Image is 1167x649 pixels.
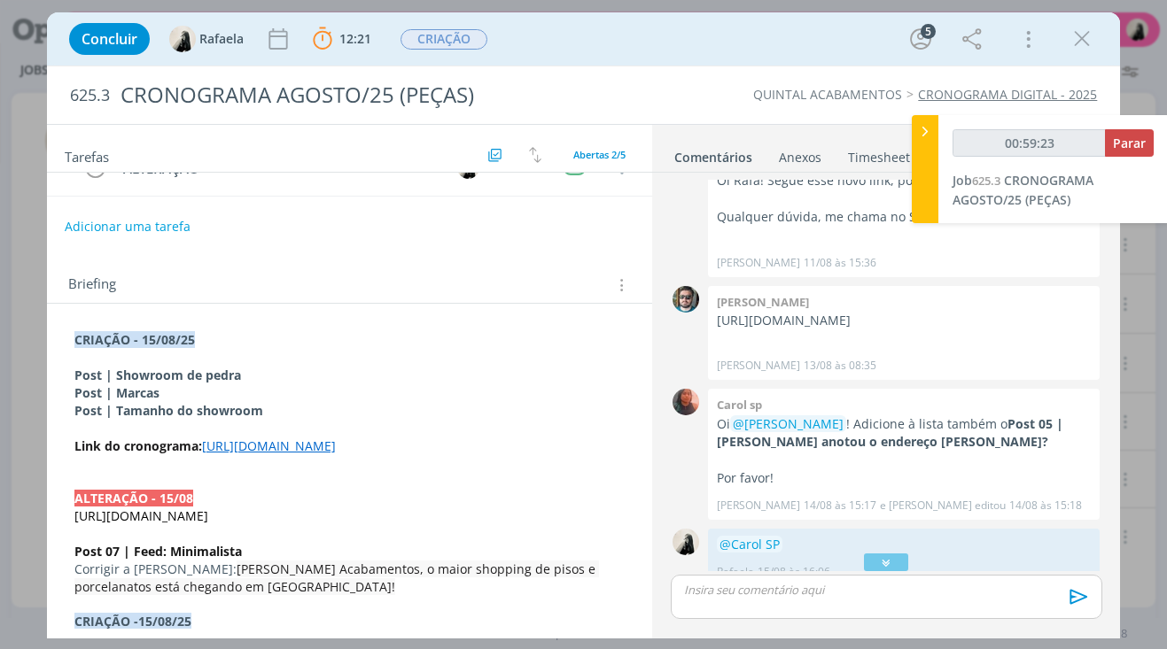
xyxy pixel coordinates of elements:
a: Comentários [673,141,753,166]
span: 625.3 [70,86,110,105]
span: Tarefas [65,144,109,166]
strong: ALTERAÇÃO - 15/08 [74,490,193,506]
img: R [169,26,196,52]
p: Rafaela [717,564,754,580]
span: [PERSON_NAME] Acabamentos, o maior shopping de pisos e porcelanatos está chegando em [GEOGRAPHIC_... [74,560,599,595]
strong: Post | Tamanho do showroom [74,402,263,419]
button: RRafaela [169,26,244,52]
button: CRIAÇÃO [400,28,488,50]
div: 18/08 [503,161,536,174]
button: Adicionar uma tarefa [64,211,191,243]
span: 14/08 às 15:18 [1009,498,1082,514]
span: Abertas 2/5 [573,148,626,161]
strong: CRIAÇÃO -15/08/25 [74,613,191,630]
a: QUINTAL ACABAMENTOS [753,86,902,103]
span: @Carol SP [720,536,780,552]
button: 12:21 [308,25,376,53]
span: Rafaela [199,33,244,45]
span: 13/08 às 08:35 [804,358,876,374]
span: @[PERSON_NAME] [733,415,844,432]
span: e [PERSON_NAME] editou [880,498,1006,514]
span: [URL][DOMAIN_NAME] [74,507,208,524]
img: R [673,529,699,555]
b: Carol sp [717,397,762,413]
span: CRONOGRAMA AGOSTO/25 (PEÇAS) [953,172,1093,208]
span: 11/08 às 15:36 [804,255,876,271]
strong: Post | Marcas [74,384,159,401]
button: Parar [1105,129,1154,157]
button: 5 [906,25,935,53]
a: Job625.3CRONOGRAMA AGOSTO/25 (PEÇAS) [953,172,1093,208]
span: Parar [1113,135,1146,151]
span: Briefing [68,274,116,297]
span: 12:21 [339,30,371,47]
p: Qualquer dúvida, me chama no SLACK. [717,208,1091,226]
p: [PERSON_NAME] [717,358,800,374]
a: Timesheet [847,141,911,166]
p: Oi ! Adicione à lista também o [717,415,1091,452]
div: dialog [47,12,1121,638]
div: 5 [921,24,936,39]
strong: Post | Showroom de pedra [74,367,241,383]
strong: Post 05 | [PERSON_NAME] anotou o endereço [PERSON_NAME]? [717,415,1063,450]
span: Concluir [82,32,137,46]
p: Oi Rafa! Segue esse novo link, por favor, ok? [717,172,1091,189]
p: Por favor! [717,469,1091,487]
img: arrow-down-up.svg [529,147,541,163]
a: [URL][DOMAIN_NAME] [202,437,336,454]
div: Anexos [779,149,821,166]
strong: Link do cronograma: [74,437,202,454]
p: [URL][DOMAIN_NAME] [717,312,1091,329]
a: CRONOGRAMA DIGITAL - 2025 [918,86,1097,103]
strong: CRIAÇÃO - 15/08/25 [74,331,195,348]
strong: Post 07 | Feed: Minimalista [74,543,242,560]
p: Corrigir a [PERSON_NAME]: [74,560,626,596]
span: CRIAÇÃO [401,29,487,50]
p: [PERSON_NAME] [717,498,800,514]
img: R [673,286,699,313]
div: CRONOGRAMA AGOSTO/25 (PEÇAS) [113,73,662,117]
p: [PERSON_NAME] [717,255,800,271]
span: 625.3 [972,173,1000,189]
span: 15/08 às 16:06 [758,564,830,580]
button: Concluir [69,23,150,55]
b: [PERSON_NAME] [717,294,809,310]
img: C [673,389,699,415]
span: 14/08 às 15:17 [804,498,876,514]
